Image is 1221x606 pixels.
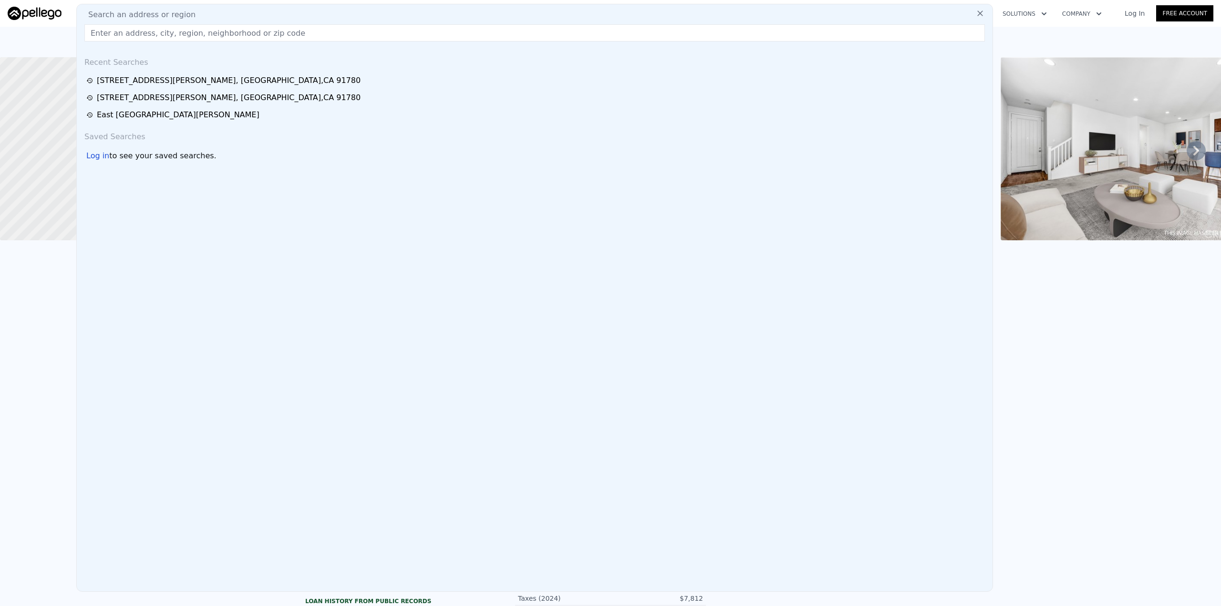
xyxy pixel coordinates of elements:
[1055,5,1109,22] button: Company
[1113,9,1156,18] a: Log In
[86,150,109,162] div: Log in
[1156,5,1213,21] a: Free Account
[109,150,216,162] span: to see your saved searches.
[86,92,986,103] a: [STREET_ADDRESS][PERSON_NAME], [GEOGRAPHIC_DATA],CA 91780
[305,597,496,605] div: Loan history from public records
[8,7,62,20] img: Pellego
[97,75,361,86] div: [STREET_ADDRESS][PERSON_NAME] , [GEOGRAPHIC_DATA] , CA 91780
[610,594,703,603] div: $7,812
[81,9,196,21] span: Search an address or region
[81,123,989,146] div: Saved Searches
[86,75,986,86] a: [STREET_ADDRESS][PERSON_NAME], [GEOGRAPHIC_DATA],CA 91780
[518,594,610,603] div: Taxes (2024)
[995,5,1055,22] button: Solutions
[97,92,361,103] div: [STREET_ADDRESS][PERSON_NAME] , [GEOGRAPHIC_DATA] , CA 91780
[86,109,986,121] a: East [GEOGRAPHIC_DATA][PERSON_NAME]
[81,49,989,72] div: Recent Searches
[84,24,985,41] input: Enter an address, city, region, neighborhood or zip code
